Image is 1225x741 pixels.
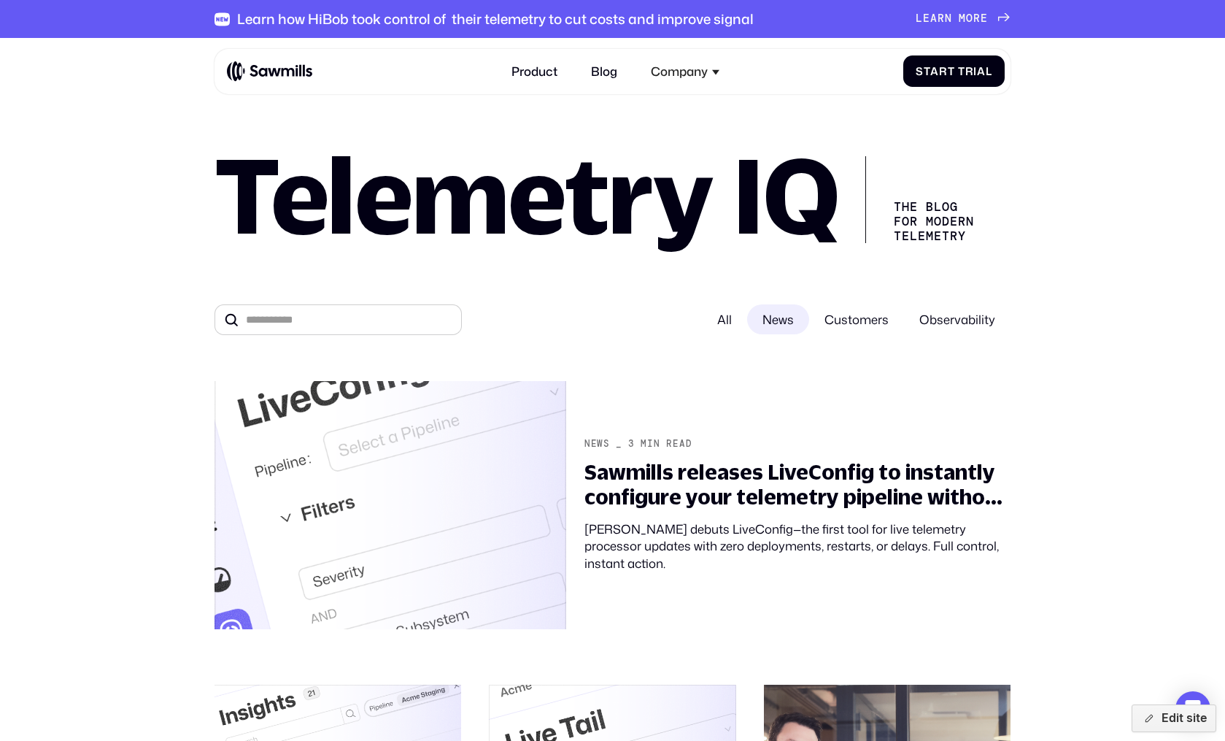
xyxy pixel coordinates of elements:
[916,65,924,78] span: S
[641,439,692,450] div: min read
[651,64,708,79] div: Company
[584,439,610,450] div: News
[581,55,626,88] a: Blog
[809,304,904,334] span: Customers
[642,55,730,88] div: Company
[930,65,939,78] span: a
[616,439,622,450] div: _
[1132,704,1216,732] button: Edit site
[702,304,747,334] div: All
[215,304,1010,335] form: All
[939,65,948,78] span: r
[204,370,1021,640] a: News_3min readSawmills releases LiveConfig to instantly configure your telemetry pipeline without...
[945,12,952,26] span: n
[948,65,955,78] span: t
[747,304,809,334] span: News
[973,12,981,26] span: r
[584,521,1010,572] div: [PERSON_NAME] debuts LiveConfig—the first tool for live telemetry processor updates with zero dep...
[628,439,635,450] div: 3
[916,12,1010,26] a: Learnmore
[1175,691,1210,726] div: Open Intercom Messenger
[938,12,945,26] span: r
[865,156,988,244] div: The Blog for Modern telemetry
[904,304,1010,334] span: Observability
[215,145,838,243] h1: Telemetry IQ
[923,12,930,26] span: e
[986,65,992,78] span: l
[966,12,973,26] span: o
[977,65,986,78] span: a
[584,459,1010,510] div: Sawmills releases LiveConfig to instantly configure your telemetry pipeline without deployment
[965,65,974,78] span: r
[930,12,938,26] span: a
[237,11,754,28] div: Learn how HiBob took control of their telemetry to cut costs and improve signal
[958,65,965,78] span: T
[924,65,931,78] span: t
[502,55,566,88] a: Product
[916,12,923,26] span: L
[959,12,966,26] span: m
[903,55,1005,87] a: StartTrial
[981,12,988,26] span: e
[973,65,977,78] span: i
